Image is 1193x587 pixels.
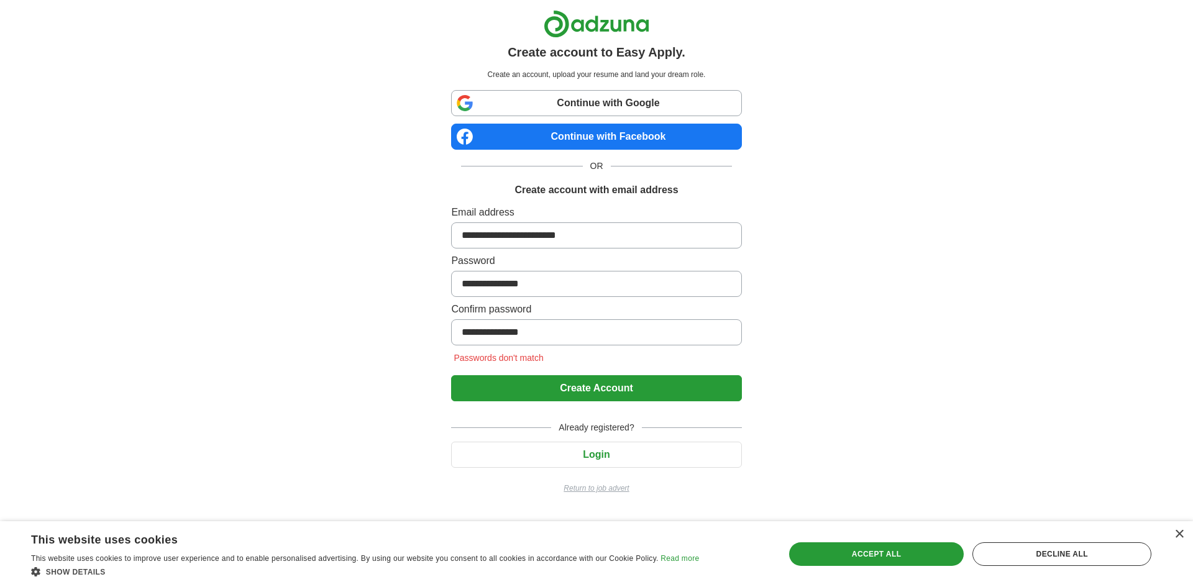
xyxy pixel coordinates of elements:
span: Show details [46,568,106,576]
a: Continue with Facebook [451,124,741,150]
a: Login [451,449,741,460]
a: Continue with Google [451,90,741,116]
span: Already registered? [551,421,641,434]
div: Show details [31,565,699,578]
label: Confirm password [451,302,741,317]
label: Email address [451,205,741,220]
span: Passwords don't match [451,353,546,363]
div: Decline all [972,542,1151,566]
div: Close [1174,530,1184,539]
button: Create Account [451,375,741,401]
img: Adzuna logo [544,10,649,38]
h1: Create account with email address [514,183,678,198]
label: Password [451,253,741,268]
p: Create an account, upload your resume and land your dream role. [454,69,739,80]
div: Accept all [789,542,964,566]
span: OR [583,160,611,173]
div: This website uses cookies [31,529,668,547]
a: Read more, opens a new window [660,554,699,563]
span: This website uses cookies to improve user experience and to enable personalised advertising. By u... [31,554,659,563]
button: Login [451,442,741,468]
a: Return to job advert [451,483,741,494]
h1: Create account to Easy Apply. [508,43,685,61]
